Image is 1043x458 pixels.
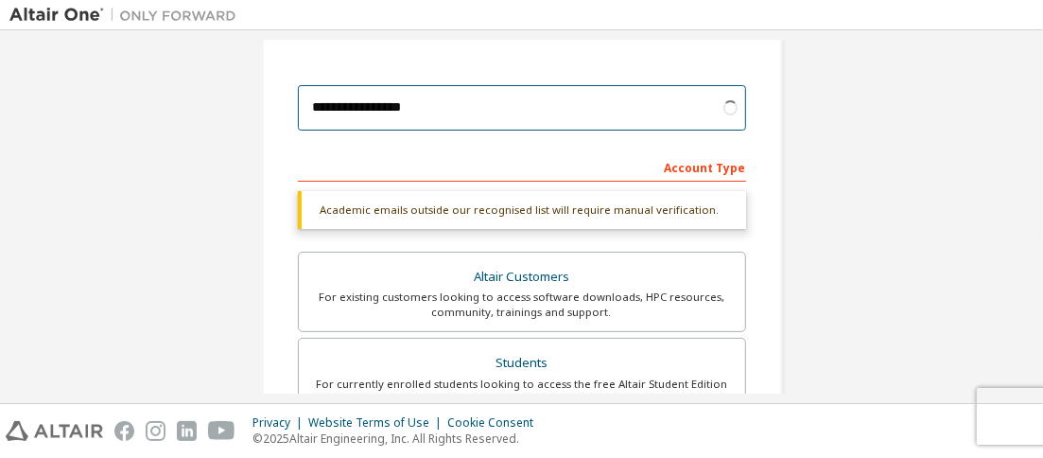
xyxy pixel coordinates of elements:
[114,421,134,441] img: facebook.svg
[310,290,734,320] div: For existing customers looking to access software downloads, HPC resources, community, trainings ...
[9,6,246,25] img: Altair One
[208,421,235,441] img: youtube.svg
[447,415,545,431] div: Cookie Consent
[310,264,734,291] div: Altair Customers
[252,431,545,447] p: © 2025 Altair Engineering, Inc. All Rights Reserved.
[252,415,308,431] div: Privacy
[310,377,734,407] div: For currently enrolled students looking to access the free Altair Student Edition bundle and all ...
[146,421,165,441] img: instagram.svg
[308,415,447,431] div: Website Terms of Use
[310,350,734,377] div: Students
[6,421,103,441] img: altair_logo.svg
[177,421,197,441] img: linkedin.svg
[298,191,746,229] div: Academic emails outside our recognised list will require manual verification.
[298,151,746,182] div: Account Type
